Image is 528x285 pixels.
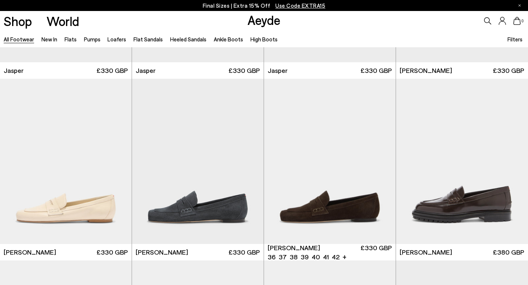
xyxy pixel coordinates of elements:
li: 39 [301,252,309,262]
a: Shop [4,15,32,27]
span: [PERSON_NAME] [400,66,452,75]
img: Leon Loafers [396,79,528,244]
a: [PERSON_NAME] £330 GBP [396,62,528,79]
ul: variant [268,252,337,262]
a: [PERSON_NAME] 36 37 38 39 40 41 42 + £330 GBP [264,244,396,260]
a: [PERSON_NAME] £330 GBP [132,244,264,260]
a: Jasper £330 GBP [132,62,264,79]
span: Filters [507,36,522,42]
li: 37 [279,252,287,262]
span: £330 GBP [360,66,392,75]
a: High Boots [250,36,278,42]
li: 36 [268,252,276,262]
span: £330 GBP [96,66,128,75]
a: New In [41,36,57,42]
li: 40 [312,252,320,262]
a: Pumps [84,36,100,42]
span: [PERSON_NAME] [400,248,452,257]
a: 0 [513,17,521,25]
span: £330 GBP [360,243,392,262]
span: Navigate to /collections/ss25-final-sizes [275,2,325,9]
span: 0 [521,19,524,23]
span: [PERSON_NAME] [4,248,56,257]
span: £330 GBP [228,248,260,257]
a: Flat Sandals [133,36,163,42]
span: £330 GBP [228,66,260,75]
span: £330 GBP [493,66,524,75]
img: Lana Suede Loafers [264,79,396,244]
span: Jasper [136,66,155,75]
a: World [47,15,79,27]
a: Loafers [107,36,126,42]
span: [PERSON_NAME] [136,248,188,257]
a: Next slide Previous slide [264,79,396,244]
img: Lana Suede Loafers [132,79,264,244]
span: Jasper [268,66,287,75]
li: 42 [332,252,340,262]
span: Jasper [4,66,23,75]
div: 1 / 6 [264,79,396,244]
li: 41 [323,252,329,262]
span: £330 GBP [96,248,128,257]
li: + [342,252,346,262]
a: All Footwear [4,36,34,42]
span: [PERSON_NAME] [268,243,320,252]
p: Final Sizes | Extra 15% Off [203,1,326,10]
a: Aeyde [247,12,280,27]
a: Flats [65,36,77,42]
a: [PERSON_NAME] £380 GBP [396,244,528,260]
a: Heeled Sandals [170,36,206,42]
li: 38 [290,252,298,262]
span: £380 GBP [493,248,524,257]
a: Jasper £330 GBP [264,62,396,79]
a: Ankle Boots [214,36,243,42]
